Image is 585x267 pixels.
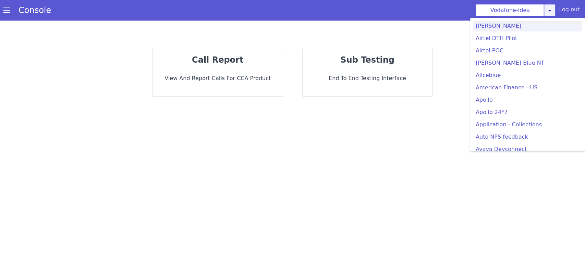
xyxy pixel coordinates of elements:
[473,21,582,31] a: [PERSON_NAME]
[476,4,544,16] button: Vodafone-Idea
[473,45,582,56] a: Airtel POC
[473,94,582,105] a: Apollo
[473,119,582,130] a: Application - Collections
[473,33,582,44] a: Airtel DTH Pilot
[473,144,582,155] a: Avaya Devconnect
[473,131,582,142] a: Auto NPS feedback
[158,74,277,82] p: View and report calls for CCA Product
[10,5,59,15] a: Console
[340,55,394,65] strong: sub testing
[473,70,582,81] a: Aliceblue
[473,58,582,68] a: [PERSON_NAME] Blue NT
[308,74,427,82] p: End to End Testing Interface
[473,82,582,93] a: American Finance - US
[473,107,582,118] a: Apollo 24*7
[559,5,580,16] div: Log out
[192,55,243,65] strong: call report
